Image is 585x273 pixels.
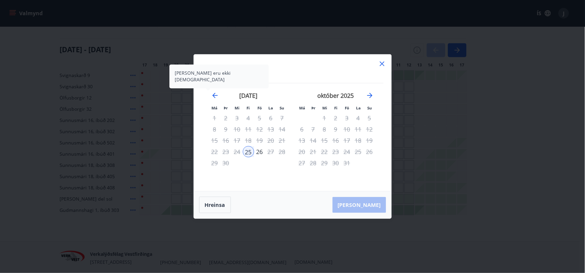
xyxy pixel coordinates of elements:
td: Choose föstudagur, 26. september 2025 as your check-out date. It’s available. [254,146,265,157]
div: Aðeins útritun í boði [341,124,353,135]
td: Not available. miðvikudagur, 1. október 2025 [319,112,330,124]
h4: Svignaskarð 30 [202,68,383,78]
div: Aðeins útritun í boði [330,146,341,157]
td: Not available. laugardagur, 6. september 2025 [265,112,277,124]
td: Not available. þriðjudagur, 9. september 2025 [220,124,232,135]
td: Not available. miðvikudagur, 8. október 2025 [319,124,330,135]
td: Not available. föstudagur, 5. september 2025 [254,112,265,124]
td: Not available. þriðjudagur, 16. september 2025 [220,135,232,146]
strong: október 2025 [318,92,354,99]
td: Not available. föstudagur, 19. september 2025 [254,135,265,146]
td: Not available. þriðjudagur, 21. október 2025 [308,146,319,157]
td: Not available. föstudagur, 17. október 2025 [341,135,353,146]
td: Not available. miðvikudagur, 15. október 2025 [319,135,330,146]
td: Not available. sunnudagur, 12. október 2025 [364,124,375,135]
td: Not available. laugardagur, 4. október 2025 [353,112,364,124]
small: Mi [322,105,327,110]
small: Fö [257,105,262,110]
td: Not available. sunnudagur, 28. september 2025 [277,146,288,157]
td: Not available. föstudagur, 3. október 2025 [341,112,353,124]
td: Not available. laugardagur, 27. september 2025 [265,146,277,157]
td: Not available. sunnudagur, 21. september 2025 [277,135,288,146]
td: Not available. miðvikudagur, 3. september 2025 [232,112,243,124]
div: Move backward to switch to the previous month. [211,92,219,99]
td: Not available. þriðjudagur, 23. september 2025 [220,146,232,157]
td: Not available. fimmtudagur, 2. október 2025 [330,112,341,124]
td: Not available. sunnudagur, 26. október 2025 [364,146,375,157]
td: Not available. fimmtudagur, 9. október 2025 [330,124,341,135]
td: Not available. mánudagur, 29. september 2025 [209,157,220,169]
td: Not available. mánudagur, 27. október 2025 [296,157,308,169]
td: Not available. fimmtudagur, 4. september 2025 [243,112,254,124]
td: Not available. sunnudagur, 19. október 2025 [364,135,375,146]
small: Fö [345,105,349,110]
td: Not available. fimmtudagur, 30. október 2025 [330,157,341,169]
small: Mi [235,105,240,110]
td: Not available. miðvikudagur, 29. október 2025 [319,157,330,169]
td: Not available. fimmtudagur, 23. október 2025 [330,146,341,157]
div: Move forward to switch to the next month. [366,92,374,99]
small: Þr [224,105,228,110]
td: Not available. miðvikudagur, 17. september 2025 [232,135,243,146]
td: Not available. þriðjudagur, 28. október 2025 [308,157,319,169]
td: Not available. þriðjudagur, 30. september 2025 [220,157,232,169]
td: Not available. laugardagur, 25. október 2025 [353,146,364,157]
small: Su [280,105,285,110]
td: Not available. mánudagur, 15. september 2025 [209,135,220,146]
td: Not available. fimmtudagur, 18. september 2025 [243,135,254,146]
td: Not available. mánudagur, 1. september 2025 [209,112,220,124]
td: Not available. fimmtudagur, 16. október 2025 [330,135,341,146]
td: Not available. þriðjudagur, 7. október 2025 [308,124,319,135]
td: Not available. mánudagur, 22. september 2025 [209,146,220,157]
td: Not available. mánudagur, 8. september 2025 [209,124,220,135]
td: Not available. þriðjudagur, 14. október 2025 [308,135,319,146]
td: Not available. þriðjudagur, 2. september 2025 [220,112,232,124]
small: Fi [247,105,250,110]
small: Su [368,105,372,110]
small: Fi [335,105,338,110]
td: Not available. sunnudagur, 7. september 2025 [277,112,288,124]
small: Má [212,105,218,110]
td: Not available. laugardagur, 11. október 2025 [353,124,364,135]
div: Calendar [202,83,383,183]
td: Not available. sunnudagur, 5. október 2025 [364,112,375,124]
td: Not available. laugardagur, 13. september 2025 [265,124,277,135]
td: Not available. mánudagur, 6. október 2025 [296,124,308,135]
div: [PERSON_NAME] eru ekki [DEMOGRAPHIC_DATA] [169,65,269,89]
small: La [269,105,273,110]
small: La [356,105,361,110]
td: Selected as start date. fimmtudagur, 25. september 2025 [243,146,254,157]
div: 25 [243,146,254,157]
td: Not available. laugardagur, 20. september 2025 [265,135,277,146]
small: Má [299,105,305,110]
td: Not available. föstudagur, 24. október 2025 [341,146,353,157]
td: Not available. miðvikudagur, 24. september 2025 [232,146,243,157]
strong: [DATE] [239,92,257,99]
td: Not available. mánudagur, 20. október 2025 [296,146,308,157]
td: Not available. miðvikudagur, 10. september 2025 [232,124,243,135]
td: Not available. föstudagur, 10. október 2025 [341,124,353,135]
button: Hreinsa [199,197,231,213]
div: Aðeins útritun í boði [254,146,265,157]
td: Not available. laugardagur, 18. október 2025 [353,135,364,146]
td: Not available. föstudagur, 31. október 2025 [341,157,353,169]
td: Not available. sunnudagur, 14. september 2025 [277,124,288,135]
td: Not available. miðvikudagur, 22. október 2025 [319,146,330,157]
td: Not available. föstudagur, 12. september 2025 [254,124,265,135]
td: Not available. fimmtudagur, 11. september 2025 [243,124,254,135]
small: Þr [312,105,316,110]
td: Not available. mánudagur, 13. október 2025 [296,135,308,146]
